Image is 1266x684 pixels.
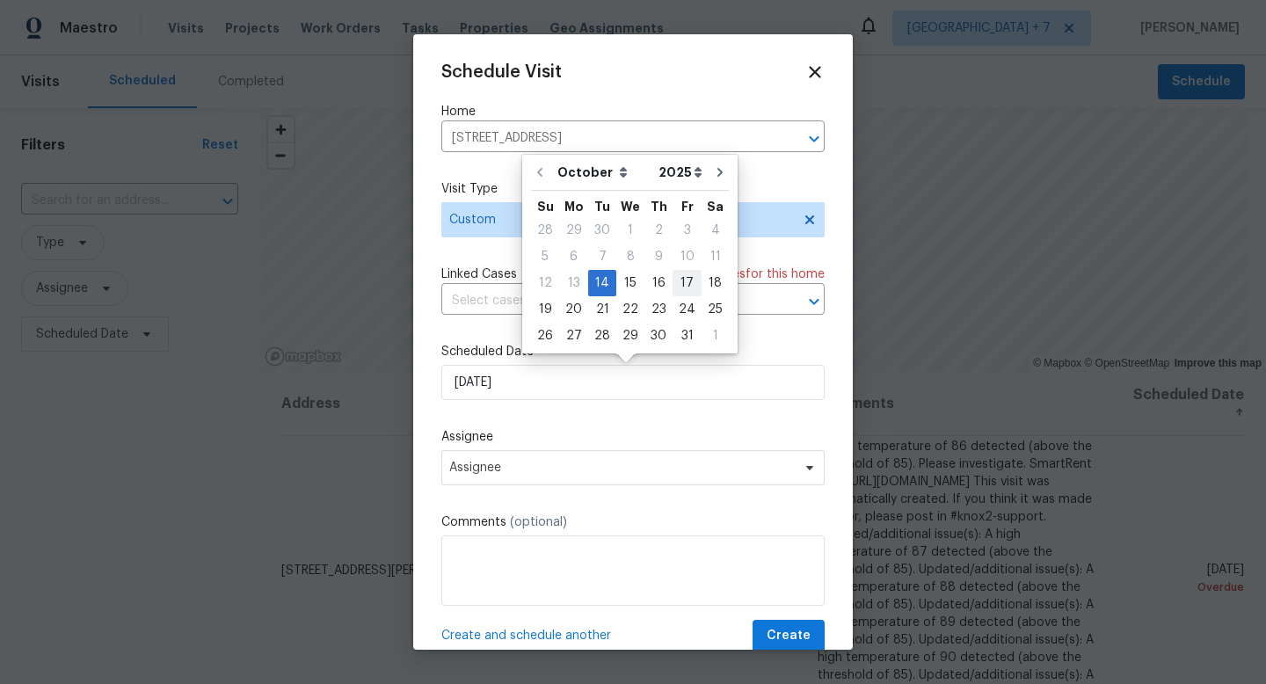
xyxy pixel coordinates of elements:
[441,266,517,283] span: Linked Cases
[616,217,644,244] div: Wed Oct 01 2025
[564,200,584,213] abbr: Monday
[441,428,825,446] label: Assignee
[702,296,729,323] div: Sat Oct 25 2025
[644,217,673,244] div: Thu Oct 02 2025
[559,323,588,349] div: Mon Oct 27 2025
[802,127,826,151] button: Open
[588,218,616,243] div: 30
[510,516,567,528] span: (optional)
[616,297,644,322] div: 22
[681,200,694,213] abbr: Friday
[644,244,673,269] div: 9
[767,625,811,647] span: Create
[531,270,559,296] div: Sun Oct 12 2025
[651,200,667,213] abbr: Thursday
[616,296,644,323] div: Wed Oct 22 2025
[644,244,673,270] div: Thu Oct 09 2025
[805,62,825,82] span: Close
[673,270,702,296] div: Fri Oct 17 2025
[616,271,644,295] div: 15
[441,180,825,198] label: Visit Type
[588,296,616,323] div: Tue Oct 21 2025
[588,270,616,296] div: Tue Oct 14 2025
[441,365,825,400] input: M/D/YYYY
[527,155,553,190] button: Go to previous month
[559,217,588,244] div: Mon Sep 29 2025
[707,200,724,213] abbr: Saturday
[673,297,702,322] div: 24
[531,217,559,244] div: Sun Sep 28 2025
[531,324,559,348] div: 26
[531,244,559,270] div: Sun Oct 05 2025
[559,244,588,270] div: Mon Oct 06 2025
[702,244,729,270] div: Sat Oct 11 2025
[673,323,702,349] div: Fri Oct 31 2025
[441,627,611,644] span: Create and schedule another
[441,513,825,531] label: Comments
[644,218,673,243] div: 2
[673,217,702,244] div: Fri Oct 03 2025
[441,125,775,152] input: Enter in an address
[702,271,729,295] div: 18
[531,296,559,323] div: Sun Oct 19 2025
[559,296,588,323] div: Mon Oct 20 2025
[559,297,588,322] div: 20
[559,244,588,269] div: 6
[702,244,729,269] div: 11
[588,324,616,348] div: 28
[753,620,825,652] button: Create
[449,461,794,475] span: Assignee
[559,270,588,296] div: Mon Oct 13 2025
[449,211,791,229] span: Custom
[702,218,729,243] div: 4
[702,270,729,296] div: Sat Oct 18 2025
[673,244,702,269] div: 10
[616,244,644,270] div: Wed Oct 08 2025
[702,324,729,348] div: 1
[531,323,559,349] div: Sun Oct 26 2025
[531,271,559,295] div: 12
[588,244,616,270] div: Tue Oct 07 2025
[644,323,673,349] div: Thu Oct 30 2025
[588,323,616,349] div: Tue Oct 28 2025
[702,297,729,322] div: 25
[588,271,616,295] div: 14
[559,271,588,295] div: 13
[588,244,616,269] div: 7
[588,217,616,244] div: Tue Sep 30 2025
[594,200,610,213] abbr: Tuesday
[531,218,559,243] div: 28
[531,297,559,322] div: 19
[654,159,707,186] select: Year
[616,244,644,269] div: 8
[616,324,644,348] div: 29
[441,287,775,315] input: Select cases
[537,200,554,213] abbr: Sunday
[673,271,702,295] div: 17
[644,270,673,296] div: Thu Oct 16 2025
[802,289,826,314] button: Open
[616,218,644,243] div: 1
[644,296,673,323] div: Thu Oct 23 2025
[707,155,733,190] button: Go to next month
[616,323,644,349] div: Wed Oct 29 2025
[588,297,616,322] div: 21
[644,297,673,322] div: 23
[441,63,562,81] span: Schedule Visit
[644,271,673,295] div: 16
[673,296,702,323] div: Fri Oct 24 2025
[441,103,825,120] label: Home
[644,324,673,348] div: 30
[702,323,729,349] div: Sat Nov 01 2025
[553,159,654,186] select: Month
[673,218,702,243] div: 3
[673,244,702,270] div: Fri Oct 10 2025
[616,270,644,296] div: Wed Oct 15 2025
[621,200,640,213] abbr: Wednesday
[531,244,559,269] div: 5
[559,218,588,243] div: 29
[559,324,588,348] div: 27
[673,324,702,348] div: 31
[702,217,729,244] div: Sat Oct 04 2025
[441,343,825,360] label: Scheduled Date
